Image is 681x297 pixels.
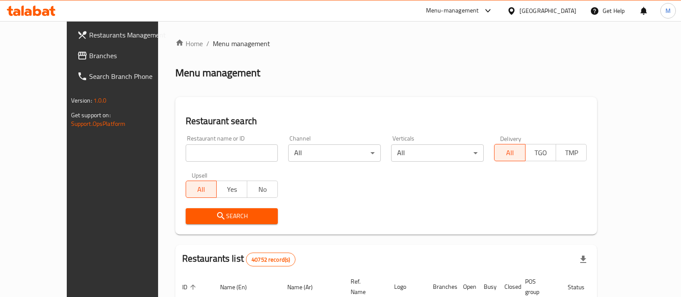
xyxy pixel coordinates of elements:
[186,144,278,162] input: Search for restaurant name or ID..
[182,252,296,266] h2: Restaurants list
[391,144,484,162] div: All
[175,38,597,49] nav: breadcrumb
[93,95,107,106] span: 1.0.0
[190,183,213,196] span: All
[560,147,583,159] span: TMP
[70,25,180,45] a: Restaurants Management
[186,181,217,198] button: All
[89,30,174,40] span: Restaurants Management
[529,147,553,159] span: TGO
[500,135,522,141] label: Delivery
[494,144,525,161] button: All
[426,6,479,16] div: Menu-management
[71,109,111,121] span: Get support on:
[89,50,174,61] span: Branches
[70,66,180,87] a: Search Branch Phone
[213,38,270,49] span: Menu management
[175,38,203,49] a: Home
[247,181,278,198] button: No
[89,71,174,81] span: Search Branch Phone
[573,249,594,270] div: Export file
[519,6,576,16] div: [GEOGRAPHIC_DATA]
[216,181,247,198] button: Yes
[175,66,260,80] h2: Menu management
[665,6,671,16] span: M
[556,144,587,161] button: TMP
[193,211,271,222] span: Search
[186,115,587,128] h2: Restaurant search
[71,118,126,129] a: Support.OpsPlatform
[525,276,550,297] span: POS group
[246,256,295,264] span: 40752 record(s)
[525,144,556,161] button: TGO
[220,282,258,292] span: Name (En)
[186,208,278,224] button: Search
[220,183,244,196] span: Yes
[287,282,324,292] span: Name (Ar)
[251,183,274,196] span: No
[206,38,209,49] li: /
[288,144,381,162] div: All
[498,147,522,159] span: All
[182,282,199,292] span: ID
[351,276,377,297] span: Ref. Name
[568,282,596,292] span: Status
[192,172,208,178] label: Upsell
[71,95,92,106] span: Version:
[70,45,180,66] a: Branches
[246,253,295,266] div: Total records count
